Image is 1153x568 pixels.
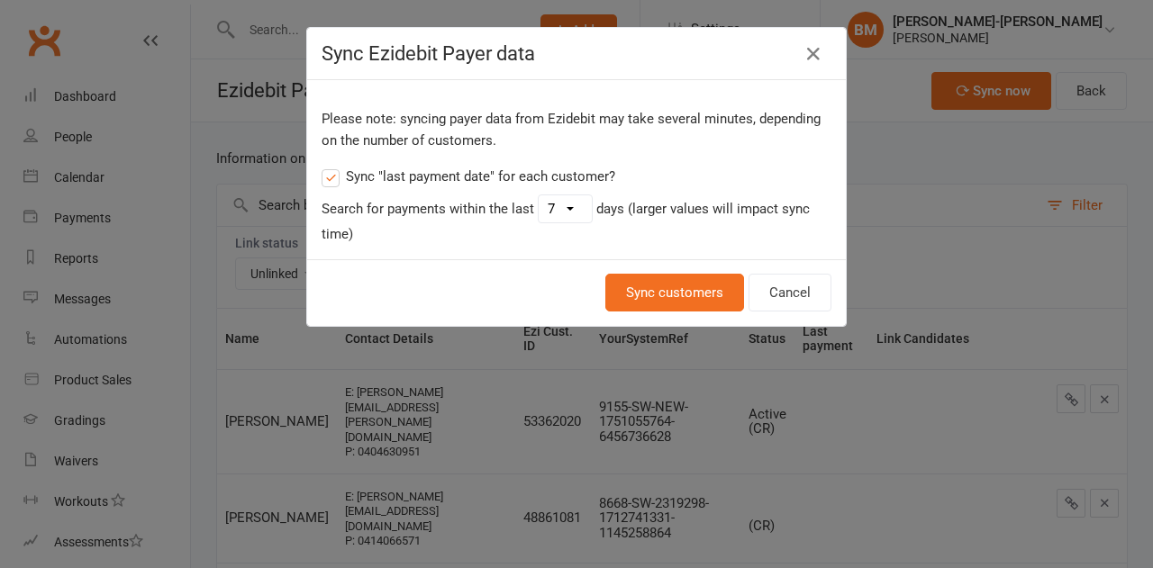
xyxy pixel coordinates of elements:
h4: Sync Ezidebit Payer data [322,42,831,65]
button: Cancel [749,274,831,311]
span: Sync "last payment date" for each customer? [346,166,615,185]
button: Sync customers [605,274,744,311]
p: Please note: syncing payer data from Ezidebit may take several minutes, depending on the number o... [322,108,831,151]
a: Close [799,40,828,68]
div: Search for payments within the last days (larger values will impact sync time) [322,194,831,245]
